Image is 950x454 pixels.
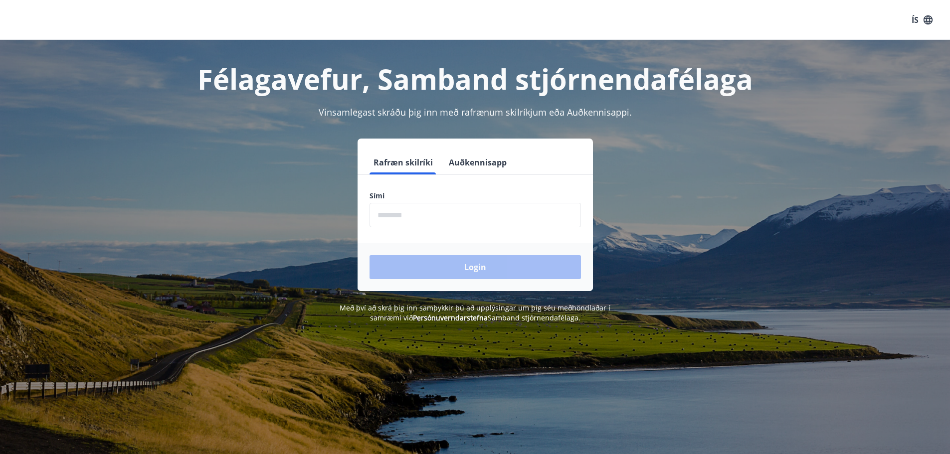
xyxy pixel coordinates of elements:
span: Vinsamlegast skráðu þig inn með rafrænum skilríkjum eða Auðkennisappi. [319,106,632,118]
button: Rafræn skilríki [370,151,437,174]
a: Persónuverndarstefna [413,313,488,322]
h1: Félagavefur, Samband stjórnendafélaga [128,60,822,98]
label: Sími [370,191,581,201]
button: ÍS [906,11,938,29]
button: Auðkennisapp [445,151,511,174]
span: Með því að skrá þig inn samþykkir þú að upplýsingar um þig séu meðhöndlaðar í samræmi við Samband... [340,303,610,322]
